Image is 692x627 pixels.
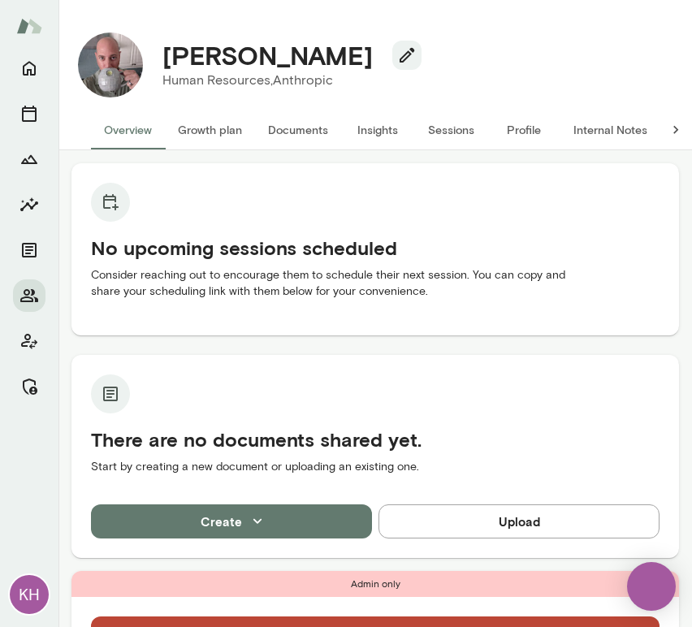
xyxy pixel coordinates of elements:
[13,97,45,130] button: Sessions
[162,71,409,90] p: Human Resources, Anthropic
[16,11,42,41] img: Mento
[71,571,679,597] div: Admin only
[560,110,660,149] button: Internal Notes
[162,40,373,71] h4: [PERSON_NAME]
[13,279,45,312] button: Members
[91,110,165,149] button: Overview
[13,370,45,403] button: Manage
[78,32,143,97] img: Adam Steinharter
[255,110,341,149] button: Documents
[13,143,45,175] button: Growth Plan
[10,575,49,614] div: KH
[91,426,660,452] h5: There are no documents shared yet.
[13,188,45,221] button: Insights
[487,110,560,149] button: Profile
[341,110,414,149] button: Insights
[13,325,45,357] button: Client app
[165,110,255,149] button: Growth plan
[91,235,660,261] h5: No upcoming sessions scheduled
[91,267,660,300] p: Consider reaching out to encourage them to schedule their next session. You can copy and share yo...
[378,504,660,538] button: Upload
[91,459,660,475] p: Start by creating a new document or uploading an existing one.
[13,234,45,266] button: Documents
[13,52,45,84] button: Home
[91,504,372,538] button: Create
[414,110,487,149] button: Sessions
